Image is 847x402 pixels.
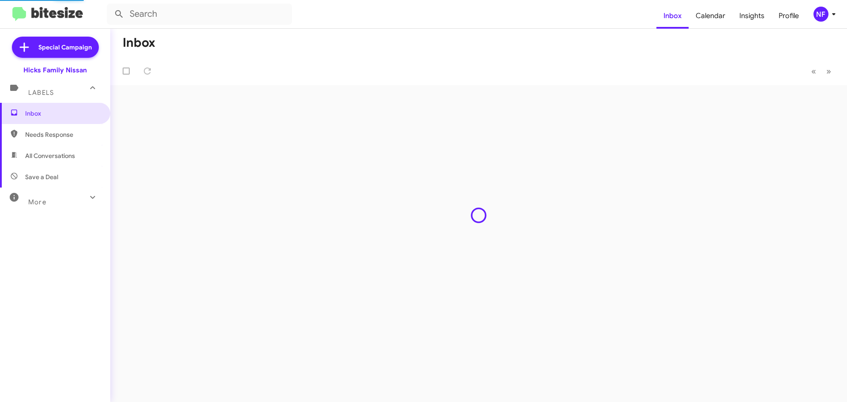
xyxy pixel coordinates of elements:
a: Profile [772,3,806,29]
nav: Page navigation example [806,62,836,80]
a: Calendar [689,3,732,29]
a: Special Campaign [12,37,99,58]
button: NF [806,7,837,22]
div: Hicks Family Nissan [23,66,87,75]
button: Previous [806,62,821,80]
a: Insights [732,3,772,29]
span: More [28,198,46,206]
span: Special Campaign [38,43,92,52]
div: NF [813,7,828,22]
span: All Conversations [25,151,75,160]
h1: Inbox [123,36,155,50]
span: » [826,66,831,77]
span: Inbox [25,109,100,118]
span: « [811,66,816,77]
button: Next [821,62,836,80]
span: Labels [28,89,54,97]
a: Inbox [656,3,689,29]
span: Save a Deal [25,173,58,181]
span: Needs Response [25,130,100,139]
input: Search [107,4,292,25]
